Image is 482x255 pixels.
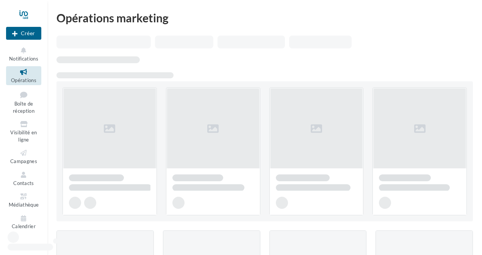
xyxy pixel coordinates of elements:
span: Campagnes [10,158,37,164]
span: Notifications [9,56,38,62]
span: Contacts [13,180,34,186]
a: Calendrier [6,213,41,231]
span: Opérations [11,77,36,83]
span: Boîte de réception [13,101,34,114]
a: Opérations [6,66,41,85]
button: Créer [6,27,41,40]
a: Contacts [6,169,41,188]
button: Notifications [6,45,41,63]
span: Visibilité en ligne [10,129,37,143]
div: Opérations marketing [56,12,473,23]
a: Campagnes [6,147,41,166]
a: Boîte de réception [6,88,41,116]
a: Médiathèque [6,191,41,209]
div: Nouvelle campagne [6,27,41,40]
span: Médiathèque [9,202,39,208]
a: Visibilité en ligne [6,118,41,144]
span: Calendrier [12,224,36,230]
